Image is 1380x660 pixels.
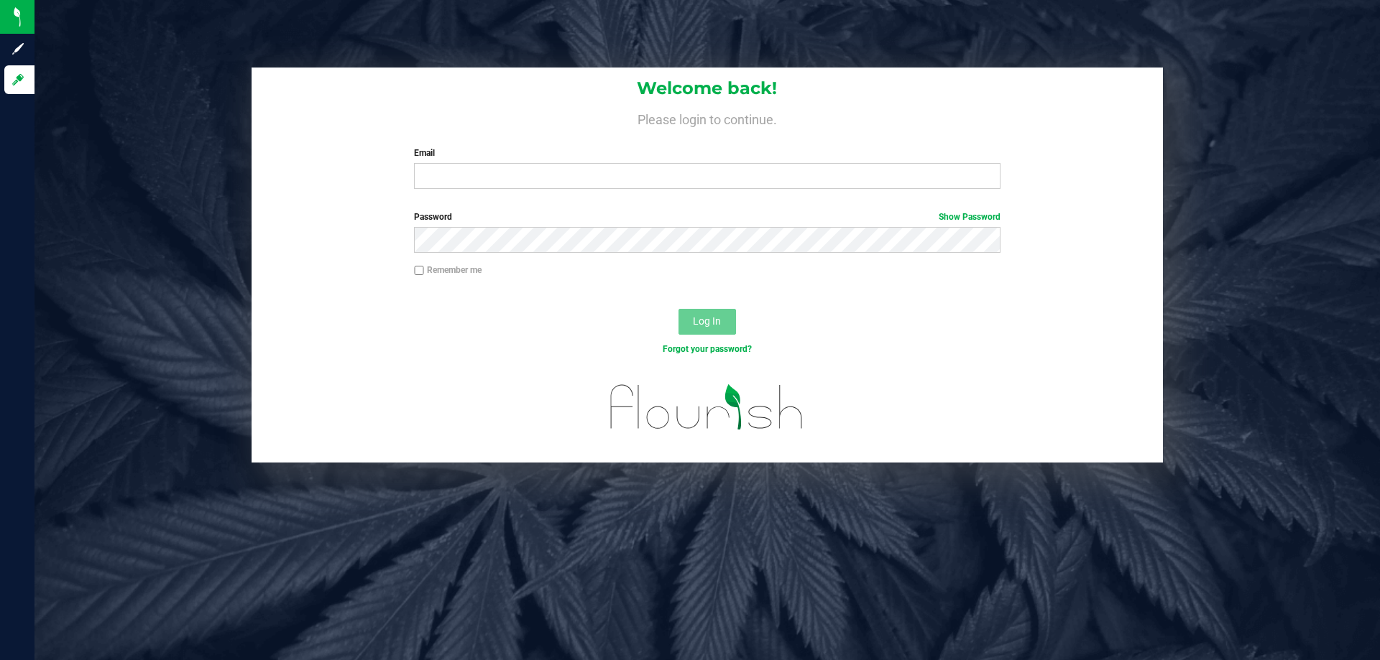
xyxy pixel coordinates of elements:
[663,344,752,354] a: Forgot your password?
[414,266,424,276] input: Remember me
[11,42,25,56] inline-svg: Sign up
[252,109,1163,126] h4: Please login to continue.
[414,264,482,276] label: Remember me
[593,371,821,444] img: flourish_logo.svg
[939,212,1000,222] a: Show Password
[252,79,1163,98] h1: Welcome back!
[693,315,721,327] span: Log In
[678,309,736,335] button: Log In
[414,147,1000,159] label: Email
[11,73,25,87] inline-svg: Log in
[414,212,452,222] span: Password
